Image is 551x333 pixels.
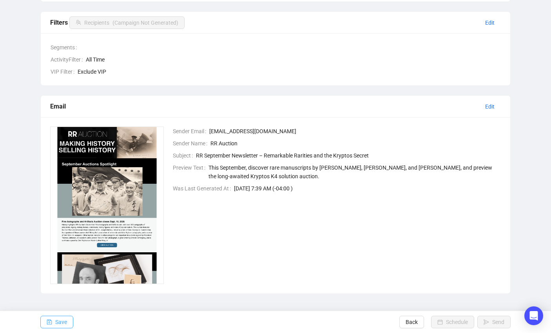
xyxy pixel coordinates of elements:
span: Edit [485,18,495,27]
button: Back [399,316,424,328]
span: save [47,319,52,325]
button: Recipients(Campaign Not Generated) [69,16,185,29]
div: Open Intercom Messenger [524,306,543,325]
button: Schedule [431,316,474,328]
span: Filters [50,19,185,26]
button: Edit [479,16,501,29]
img: 1756907442203-eBbMKvOwL8hgBZFY.png [50,127,164,284]
span: Exclude VIP [78,67,501,76]
span: Edit [485,102,495,111]
span: This September, discover rare manuscripts by [PERSON_NAME], [PERSON_NAME], and [PERSON_NAME], and... [208,163,501,181]
span: Preview Text [173,163,208,181]
span: Sender Name [173,139,210,148]
span: Was Last Generated At [173,184,234,193]
span: RR September Newsletter – Remarkable Rarities and the Kryptos Secret [196,151,501,160]
button: Edit [479,100,501,113]
span: Sender Email [173,127,209,136]
span: [DATE] 7:39 AM (-04:00 ) [234,184,501,193]
span: VIP Filter [51,67,78,76]
span: Segments [51,43,80,52]
div: Email [50,101,479,111]
button: Save [40,316,73,328]
span: ActivityFilter [51,55,86,64]
span: All Time [86,55,501,64]
button: Send [477,316,511,328]
span: [EMAIL_ADDRESS][DOMAIN_NAME] [209,127,501,136]
span: RR Auction [210,139,501,148]
span: Subject [173,151,196,160]
span: Back [406,311,418,333]
span: Save [55,311,67,333]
